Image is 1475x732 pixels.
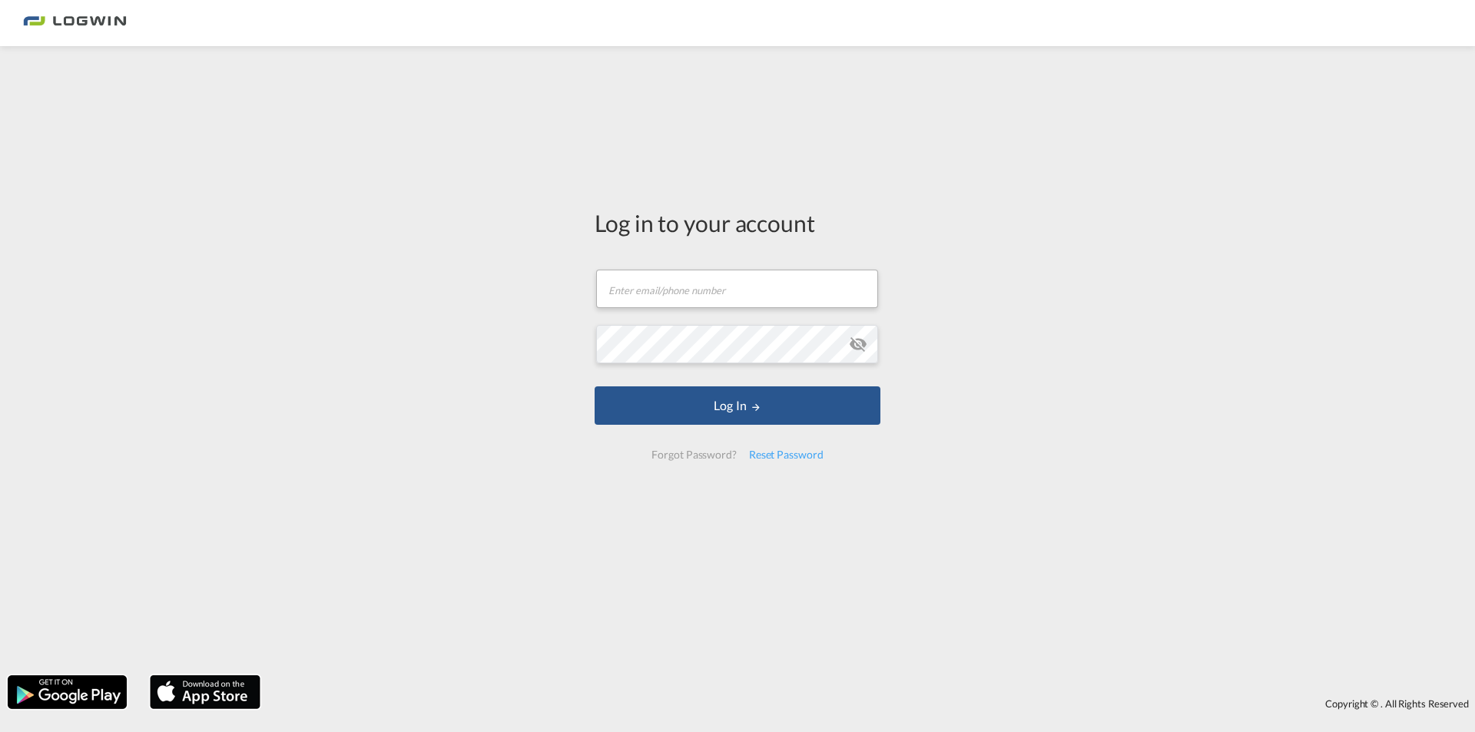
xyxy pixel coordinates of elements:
[148,674,262,710] img: apple.png
[23,6,127,41] img: bc73a0e0d8c111efacd525e4c8ad7d32.png
[596,270,878,308] input: Enter email/phone number
[595,207,880,239] div: Log in to your account
[645,441,742,469] div: Forgot Password?
[743,441,830,469] div: Reset Password
[6,674,128,710] img: google.png
[268,691,1475,717] div: Copyright © . All Rights Reserved
[595,386,880,425] button: LOGIN
[849,335,867,353] md-icon: icon-eye-off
